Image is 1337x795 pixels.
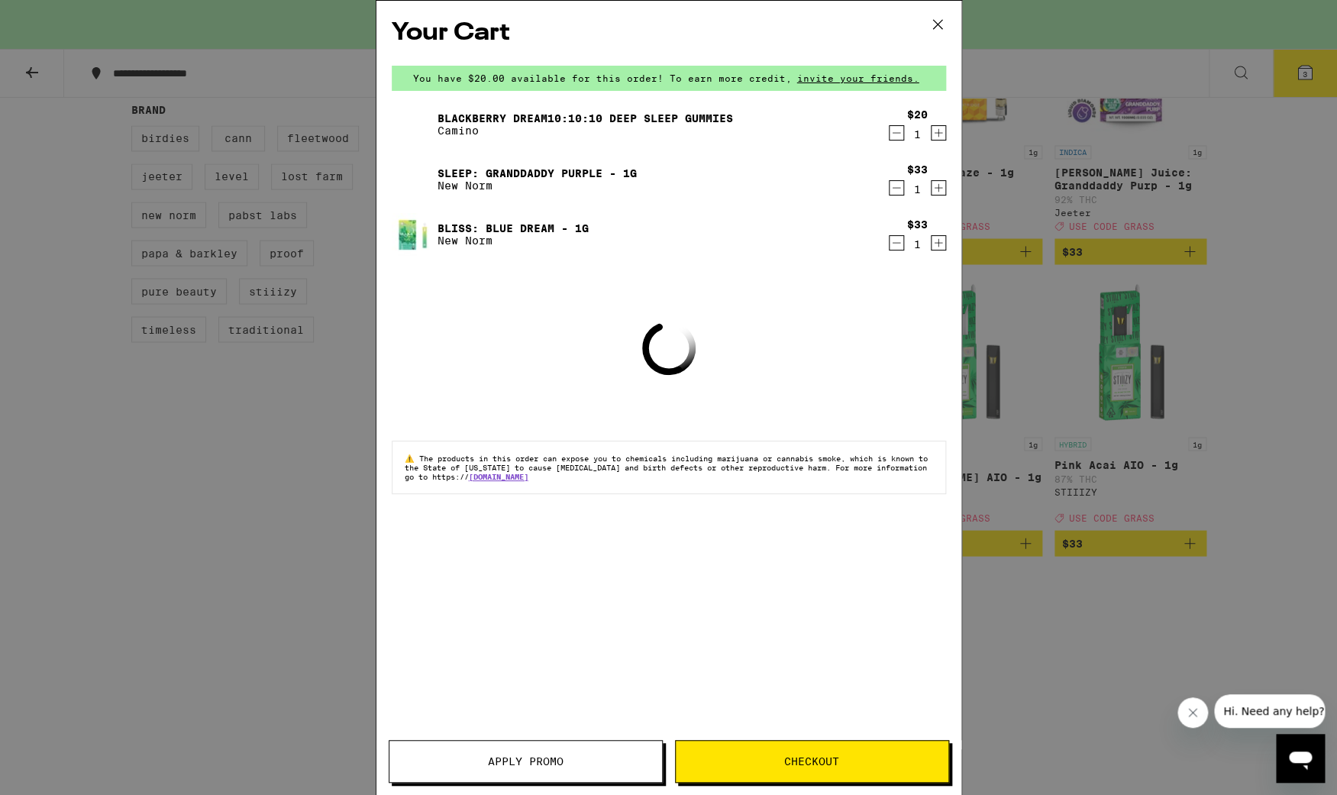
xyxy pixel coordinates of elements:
[438,167,637,179] a: Sleep: Granddaddy Purple - 1g
[907,183,928,196] div: 1
[438,124,733,137] p: Camino
[413,73,792,83] span: You have $20.00 available for this order! To earn more credit,
[889,125,904,141] button: Decrement
[784,756,839,767] span: Checkout
[907,218,928,231] div: $33
[392,103,434,146] img: Blackberry Dream10:10:10 Deep Sleep Gummies
[931,235,946,250] button: Increment
[907,128,928,141] div: 1
[907,238,928,250] div: 1
[907,108,928,121] div: $20
[405,454,928,481] span: The products in this order can expose you to chemicals including marijuana or cannabis smoke, whi...
[1276,734,1325,783] iframe: Button to launch messaging window
[931,180,946,196] button: Increment
[389,740,663,783] button: Apply Promo
[392,158,434,201] img: Sleep: Granddaddy Purple - 1g
[931,125,946,141] button: Increment
[438,222,589,234] a: Bliss: Blue Dream - 1g
[392,66,946,91] div: You have $20.00 available for this order! To earn more credit,invite your friends.
[889,180,904,196] button: Decrement
[438,112,733,124] a: Blackberry Dream10:10:10 Deep Sleep Gummies
[488,756,564,767] span: Apply Promo
[438,234,589,247] p: New Norm
[392,16,946,50] h2: Your Cart
[889,235,904,250] button: Decrement
[405,454,419,463] span: ⚠️
[438,179,637,192] p: New Norm
[392,213,434,256] img: Bliss: Blue Dream - 1g
[1177,697,1208,728] iframe: Close message
[675,740,949,783] button: Checkout
[907,163,928,176] div: $33
[792,73,925,83] span: invite your friends.
[1214,694,1325,728] iframe: Message from company
[469,472,528,481] a: [DOMAIN_NAME]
